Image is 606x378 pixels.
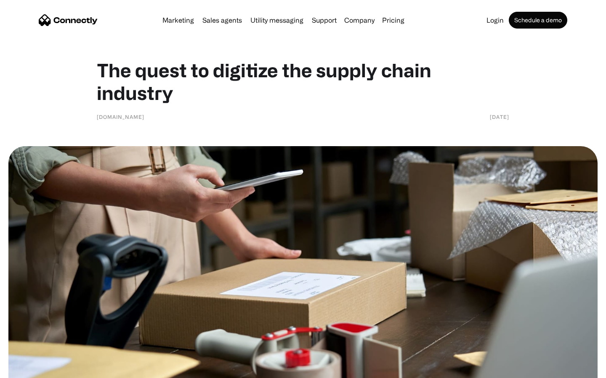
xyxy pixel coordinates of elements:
[199,17,245,24] a: Sales agents
[490,113,509,121] div: [DATE]
[159,17,197,24] a: Marketing
[379,17,408,24] a: Pricing
[247,17,307,24] a: Utility messaging
[308,17,340,24] a: Support
[509,12,567,29] a: Schedule a demo
[17,363,50,375] ul: Language list
[344,14,375,26] div: Company
[97,113,144,121] div: [DOMAIN_NAME]
[483,17,507,24] a: Login
[8,363,50,375] aside: Language selected: English
[97,59,509,104] h1: The quest to digitize the supply chain industry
